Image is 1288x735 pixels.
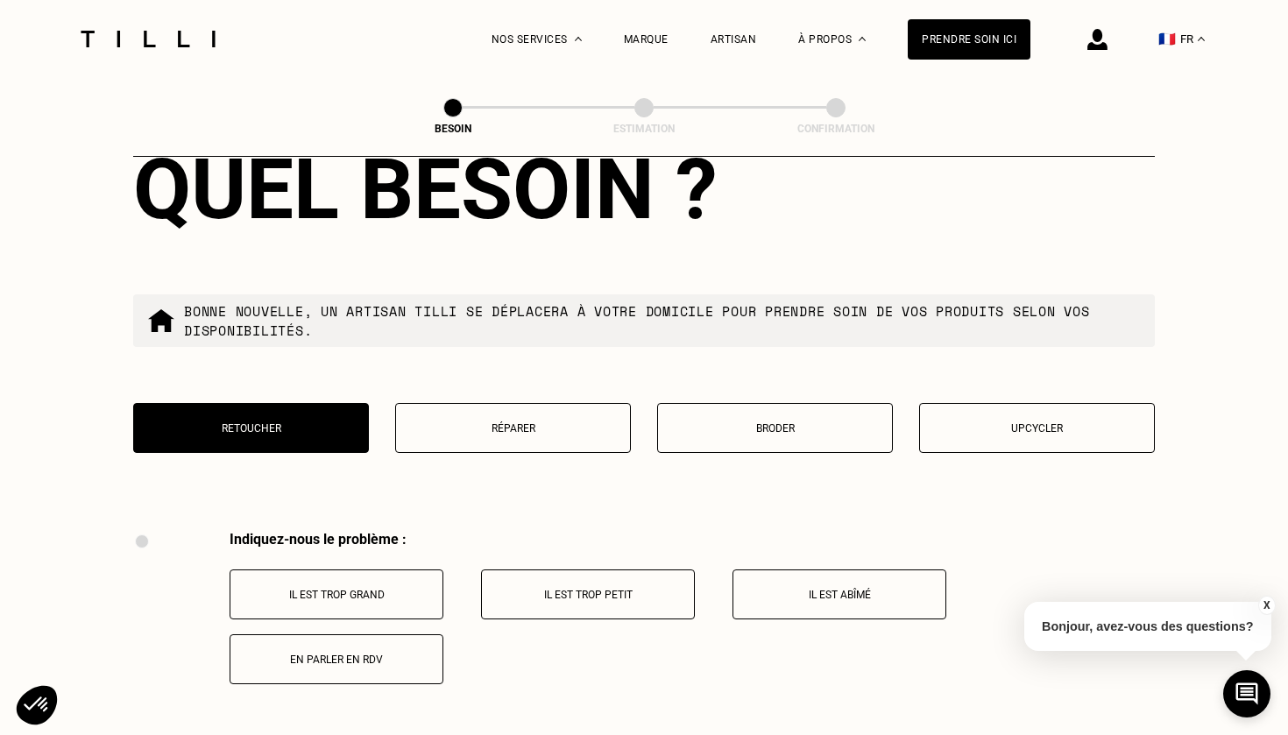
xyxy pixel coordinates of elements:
div: Besoin [365,123,541,135]
button: Réparer [395,403,631,453]
a: Artisan [711,33,757,46]
div: Indiquez-nous le problème : [230,531,1155,548]
button: Il est abîmé [732,569,946,619]
a: Prendre soin ici [908,19,1030,60]
button: Upcycler [919,403,1155,453]
button: Retoucher [133,403,369,453]
p: Réparer [405,422,621,435]
div: Quel besoin ? [133,140,1155,238]
a: Marque [624,33,669,46]
span: 🇫🇷 [1158,31,1176,47]
p: Il est trop grand [239,589,434,601]
img: Logo du service de couturière Tilli [74,31,222,47]
div: Estimation [556,123,732,135]
p: Il est abîmé [742,589,937,601]
button: Broder [657,403,893,453]
p: Broder [667,422,883,435]
button: Il est trop grand [230,569,443,619]
img: Menu déroulant à propos [859,37,866,41]
p: Upcycler [929,422,1145,435]
img: menu déroulant [1198,37,1205,41]
p: En parler en RDV [239,654,434,666]
p: Il est trop petit [491,589,685,601]
button: En parler en RDV [230,634,443,684]
button: X [1257,596,1275,615]
p: Bonne nouvelle, un artisan tilli se déplacera à votre domicile pour prendre soin de vos produits ... [184,301,1141,340]
img: icône connexion [1087,29,1108,50]
p: Retoucher [143,422,359,435]
button: Il est trop petit [481,569,695,619]
div: Confirmation [748,123,924,135]
img: commande à domicile [147,307,175,335]
img: Menu déroulant [575,37,582,41]
p: Bonjour, avez-vous des questions? [1024,602,1271,651]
